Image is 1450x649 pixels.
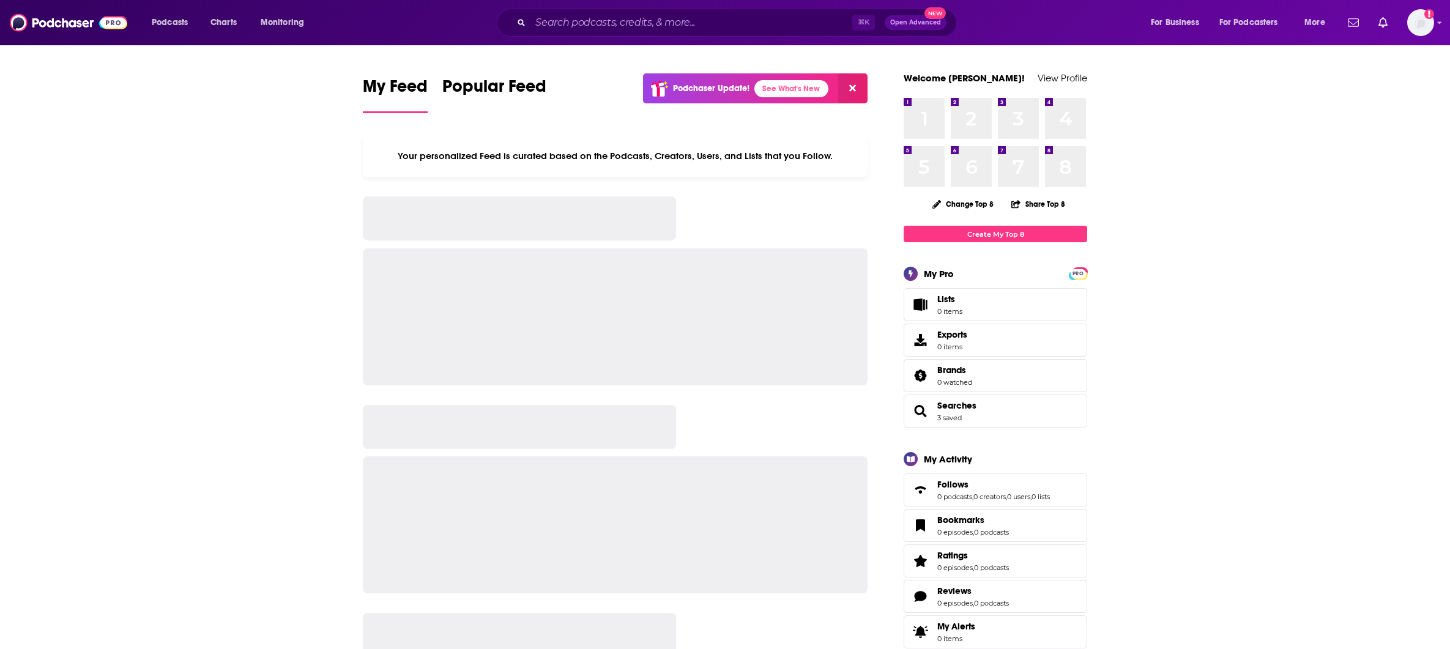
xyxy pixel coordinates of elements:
a: View Profile [1038,72,1087,84]
button: Share Top 8 [1011,192,1066,216]
span: Open Advanced [890,20,941,26]
a: 0 creators [973,492,1006,501]
a: 0 podcasts [974,528,1009,536]
span: My Feed [363,76,428,104]
span: More [1304,14,1325,31]
img: User Profile [1407,9,1434,36]
span: , [1030,492,1032,501]
span: Brands [937,365,966,376]
a: Reviews [908,588,932,605]
span: Lists [937,294,955,305]
span: Exports [937,329,967,340]
a: Follows [937,479,1050,490]
a: Exports [904,324,1087,357]
p: Podchaser Update! [673,83,749,94]
span: 0 items [937,634,975,643]
span: Brands [904,359,1087,392]
a: 0 podcasts [974,563,1009,572]
a: Ratings [908,552,932,569]
button: open menu [1211,13,1296,32]
span: Lists [937,294,962,305]
button: open menu [252,13,320,32]
a: Ratings [937,550,1009,561]
span: My Alerts [937,621,975,632]
span: , [973,563,974,572]
span: Ratings [904,544,1087,577]
span: Follows [937,479,969,490]
img: Podchaser - Follow, Share and Rate Podcasts [10,11,127,34]
div: Your personalized Feed is curated based on the Podcasts, Creators, Users, and Lists that you Follow. [363,135,868,177]
a: Show notifications dropdown [1343,12,1364,33]
a: Lists [904,288,1087,321]
span: Monitoring [261,14,304,31]
a: Follows [908,481,932,499]
a: Show notifications dropdown [1374,12,1392,33]
a: Charts [203,13,244,32]
span: Reviews [904,580,1087,613]
a: 0 episodes [937,599,973,607]
span: Lists [908,296,932,313]
span: My Alerts [908,623,932,640]
a: 0 users [1007,492,1030,501]
a: My Feed [363,76,428,113]
a: Searches [908,402,932,420]
a: 0 podcasts [937,492,972,501]
button: Show profile menu [1407,9,1434,36]
span: , [973,599,974,607]
button: open menu [1142,13,1214,32]
a: Create My Top 8 [904,226,1087,242]
span: , [1006,492,1007,501]
a: See What's New [754,80,828,97]
svg: Add a profile image [1424,9,1434,19]
button: open menu [143,13,204,32]
span: 0 items [937,307,962,316]
button: Change Top 8 [925,196,1001,212]
span: For Podcasters [1219,14,1278,31]
a: 0 episodes [937,563,973,572]
span: Podcasts [152,14,188,31]
div: Search podcasts, credits, & more... [508,9,969,37]
a: Bookmarks [937,514,1009,525]
a: Brands [937,365,972,376]
a: 0 lists [1032,492,1050,501]
span: Bookmarks [904,509,1087,542]
a: 0 podcasts [974,599,1009,607]
a: Searches [937,400,976,411]
span: Exports [908,332,932,349]
span: Follows [904,473,1087,506]
span: ⌘ K [852,15,875,31]
a: Welcome [PERSON_NAME]! [904,72,1025,84]
div: My Activity [924,453,972,465]
span: Popular Feed [442,76,546,104]
span: , [972,492,973,501]
span: Logged in as mdaniels [1407,9,1434,36]
a: Popular Feed [442,76,546,113]
span: Bookmarks [937,514,984,525]
a: PRO [1071,269,1085,278]
span: Reviews [937,585,972,596]
span: Ratings [937,550,968,561]
a: Reviews [937,585,1009,596]
span: 0 items [937,343,967,351]
input: Search podcasts, credits, & more... [530,13,852,32]
span: , [973,528,974,536]
span: Searches [904,395,1087,428]
button: Open AdvancedNew [885,15,946,30]
a: 0 watched [937,378,972,387]
a: My Alerts [904,615,1087,648]
a: 3 saved [937,414,962,422]
a: Brands [908,367,932,384]
button: open menu [1296,13,1340,32]
a: 0 episodes [937,528,973,536]
span: For Business [1151,14,1199,31]
a: Bookmarks [908,517,932,534]
span: Charts [210,14,237,31]
span: New [924,7,946,19]
div: My Pro [924,268,954,280]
